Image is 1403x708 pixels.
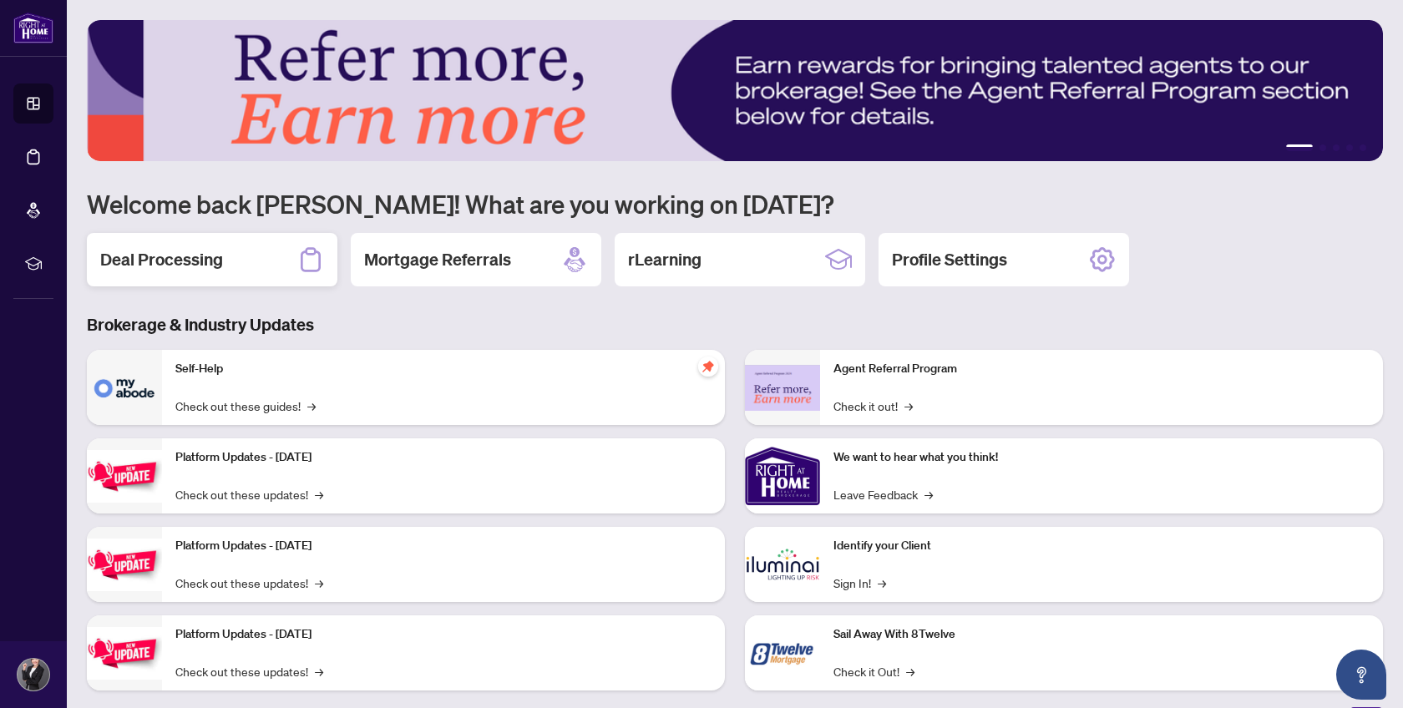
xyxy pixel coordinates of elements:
[87,450,162,503] img: Platform Updates - July 21, 2025
[892,248,1007,271] h2: Profile Settings
[87,20,1383,161] img: Slide 0
[878,574,886,592] span: →
[1286,144,1313,151] button: 1
[87,627,162,680] img: Platform Updates - June 23, 2025
[315,574,323,592] span: →
[364,248,511,271] h2: Mortgage Referrals
[833,662,914,680] a: Check it Out!→
[833,360,1370,378] p: Agent Referral Program
[175,537,712,555] p: Platform Updates - [DATE]
[315,662,323,680] span: →
[175,448,712,467] p: Platform Updates - [DATE]
[924,485,933,503] span: →
[175,625,712,644] p: Platform Updates - [DATE]
[833,625,1370,644] p: Sail Away With 8Twelve
[87,188,1383,220] h1: Welcome back [PERSON_NAME]! What are you working on [DATE]?
[315,485,323,503] span: →
[745,615,820,690] img: Sail Away With 8Twelve
[87,350,162,425] img: Self-Help
[698,357,718,377] span: pushpin
[307,397,316,415] span: →
[745,527,820,602] img: Identify your Client
[87,539,162,591] img: Platform Updates - July 8, 2025
[87,313,1383,336] h3: Brokerage & Industry Updates
[1360,144,1366,151] button: 5
[1346,144,1353,151] button: 4
[833,397,913,415] a: Check it out!→
[1336,650,1386,700] button: Open asap
[100,248,223,271] h2: Deal Processing
[833,448,1370,467] p: We want to hear what you think!
[833,574,886,592] a: Sign In!→
[175,662,323,680] a: Check out these updates!→
[13,13,53,43] img: logo
[175,360,712,378] p: Self-Help
[1333,144,1340,151] button: 3
[745,438,820,513] img: We want to hear what you think!
[175,485,323,503] a: Check out these updates!→
[745,365,820,411] img: Agent Referral Program
[904,397,913,415] span: →
[628,248,701,271] h2: rLearning
[18,659,49,690] img: Profile Icon
[906,662,914,680] span: →
[175,574,323,592] a: Check out these updates!→
[175,397,316,415] a: Check out these guides!→
[833,537,1370,555] p: Identify your Client
[833,485,933,503] a: Leave Feedback→
[1319,144,1326,151] button: 2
